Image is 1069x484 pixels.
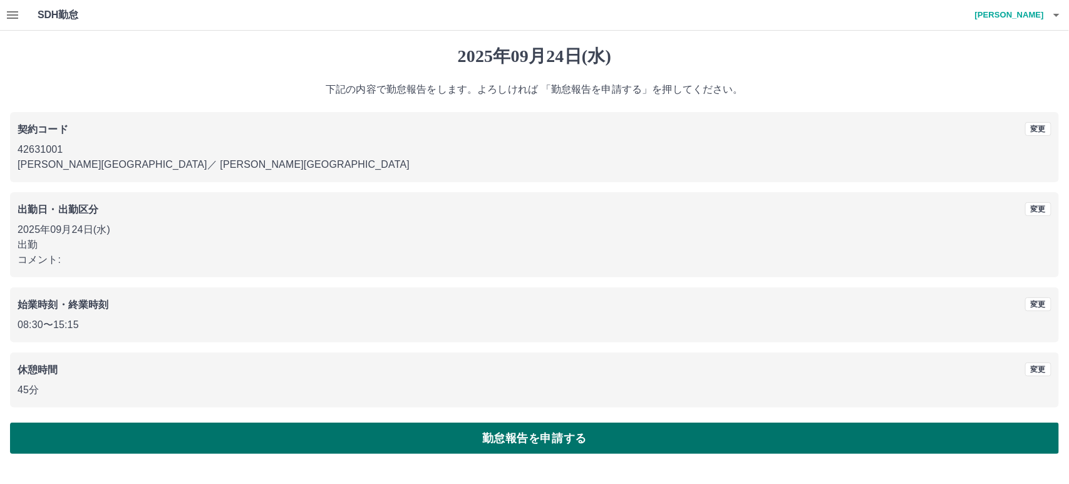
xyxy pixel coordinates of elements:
[18,383,1051,398] p: 45分
[18,142,1051,157] p: 42631001
[18,364,58,375] b: 休憩時間
[18,237,1051,252] p: 出勤
[10,82,1059,97] p: 下記の内容で勤怠報告をします。よろしければ 「勤怠報告を申請する」を押してください。
[18,124,68,135] b: 契約コード
[18,204,98,215] b: 出勤日・出勤区分
[1025,122,1051,136] button: 変更
[10,46,1059,67] h1: 2025年09月24日(水)
[18,157,1051,172] p: [PERSON_NAME][GEOGRAPHIC_DATA] ／ [PERSON_NAME][GEOGRAPHIC_DATA]
[18,252,1051,267] p: コメント:
[18,299,108,310] b: 始業時刻・終業時刻
[18,222,1051,237] p: 2025年09月24日(水)
[10,423,1059,454] button: 勤怠報告を申請する
[1025,202,1051,216] button: 変更
[1025,297,1051,311] button: 変更
[18,317,1051,332] p: 08:30 〜 15:15
[1025,363,1051,376] button: 変更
